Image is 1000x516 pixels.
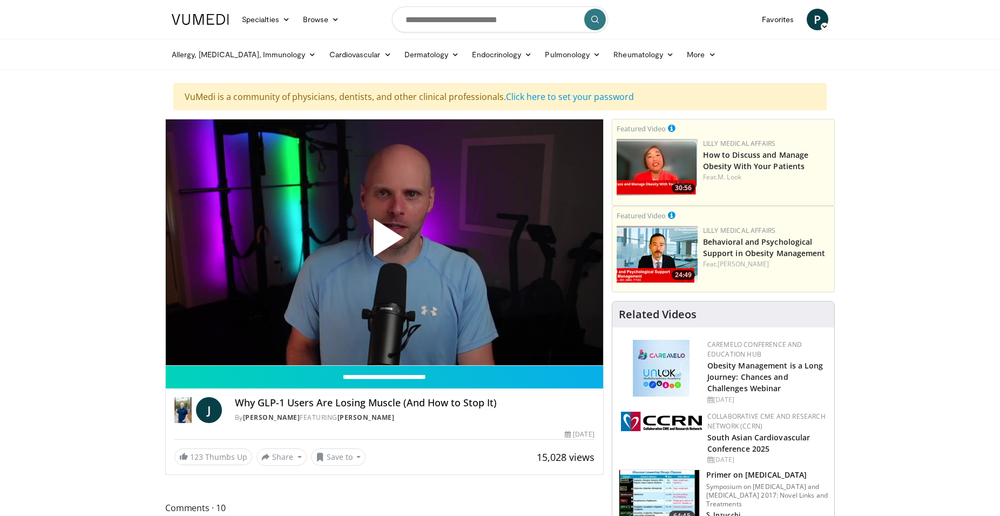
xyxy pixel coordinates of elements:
div: By FEATURING [235,413,594,423]
h4: Why GLP-1 Users Are Losing Muscle (And How to Stop It) [235,397,594,409]
a: Dermatology [398,44,466,65]
span: 24:49 [672,270,695,280]
h4: Related Videos [619,308,697,321]
a: Rheumatology [607,44,680,65]
a: Browse [296,9,346,30]
img: a04ee3ba-8487-4636-b0fb-5e8d268f3737.png.150x105_q85_autocrop_double_scale_upscale_version-0.2.png [621,412,702,431]
div: [DATE] [707,395,826,405]
a: Lilly Medical Affairs [703,139,776,148]
a: CaReMeLO Conference and Education Hub [707,340,802,359]
a: 24:49 [617,226,698,283]
span: 123 [190,452,203,462]
h3: Primer on [MEDICAL_DATA] [706,470,828,480]
a: Obesity Management is a Long Journey: Chances and Challenges Webinar [707,360,823,393]
p: Symposium on [MEDICAL_DATA] and [MEDICAL_DATA] 2017: Novel Links and Treatments [706,483,828,508]
span: 30:56 [672,183,695,193]
a: Allergy, [MEDICAL_DATA], Immunology [165,44,323,65]
a: Behavioral and Psychological Support in Obesity Management [703,237,826,258]
a: Collaborative CME and Research Network (CCRN) [707,412,826,431]
img: 45df64a9-a6de-482c-8a90-ada250f7980c.png.150x105_q85_autocrop_double_scale_upscale_version-0.2.jpg [633,340,690,397]
a: Cardiovascular [323,44,398,65]
a: How to Discuss and Manage Obesity With Your Patients [703,150,809,171]
a: Lilly Medical Affairs [703,226,776,235]
a: 30:56 [617,139,698,196]
img: ba3304f6-7838-4e41-9c0f-2e31ebde6754.png.150x105_q85_crop-smart_upscale.png [617,226,698,283]
button: Save to [311,448,366,466]
a: Specialties [235,9,296,30]
div: Feat. [703,259,830,269]
input: Search topics, interventions [392,6,608,32]
a: M. Look [718,172,741,182]
video-js: Video Player [166,119,603,366]
a: J [196,397,222,423]
a: More [680,44,722,65]
img: Dr. Jordan Rennicke [174,397,192,423]
a: 123 Thumbs Up [174,448,252,465]
a: Click here to set your password [506,91,634,103]
a: P [807,9,828,30]
button: Share [256,448,307,466]
a: [PERSON_NAME] [718,259,769,269]
small: Featured Video [617,211,666,220]
div: [DATE] [565,430,594,439]
span: 15,028 views [537,451,594,464]
button: Play Video [287,189,482,295]
div: Feat. [703,172,830,182]
img: c98a6a29-1ea0-4bd5-8cf5-4d1e188984a7.png.150x105_q85_crop-smart_upscale.png [617,139,698,196]
a: Endocrinology [465,44,538,65]
div: VuMedi is a community of physicians, dentists, and other clinical professionals. [173,83,827,110]
a: Favorites [755,9,800,30]
a: [PERSON_NAME] [243,413,300,422]
a: [PERSON_NAME] [337,413,395,422]
a: Pulmonology [538,44,607,65]
div: [DATE] [707,455,826,465]
span: Comments 10 [165,501,604,515]
a: South Asian Cardiovascular Conference 2025 [707,432,810,454]
img: VuMedi Logo [172,14,229,25]
small: Featured Video [617,124,666,133]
